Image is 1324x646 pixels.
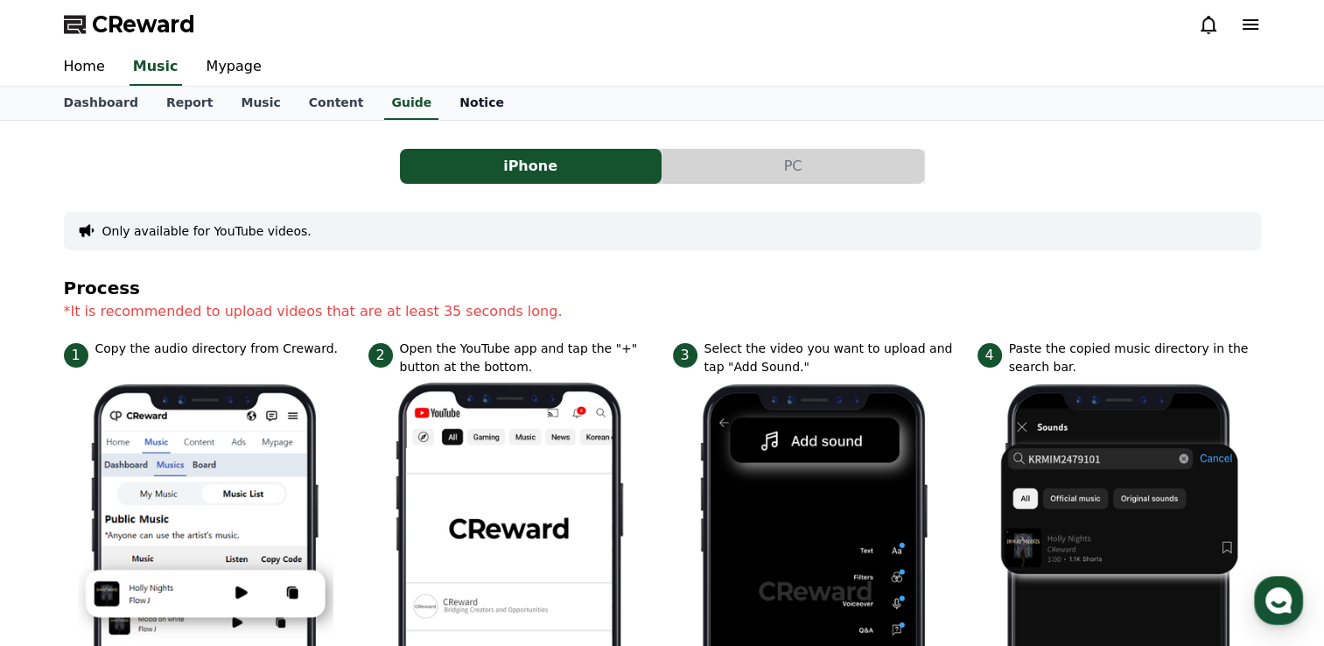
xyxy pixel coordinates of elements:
a: 설정 [226,501,336,544]
a: CReward [64,11,195,39]
a: Content [295,87,378,120]
span: 1 [64,343,88,368]
button: Only available for YouTube videos. [102,222,312,240]
a: Notice [445,87,518,120]
span: 4 [977,343,1002,368]
a: Guide [384,87,438,120]
a: 홈 [5,501,116,544]
p: Paste the copied music directory in the search bar. [1009,340,1261,376]
button: PC [662,149,924,184]
h4: Process [64,278,1261,298]
a: Dashboard [50,87,152,120]
span: 3 [673,343,697,368]
span: 설정 [270,527,291,541]
p: Copy the audio directory from Creward. [95,340,338,358]
p: *It is recommended to upload videos that are at least 35 seconds long. [64,301,1261,322]
a: Mypage [193,49,276,86]
a: Report [152,87,228,120]
a: Music [227,87,294,120]
p: Select the video you want to upload and tap "Add Sound." [704,340,956,376]
span: 홈 [55,527,66,541]
p: Open the YouTube app and tap the "+" button at the bottom. [400,340,652,376]
a: PC [662,149,925,184]
span: CReward [92,11,195,39]
span: 대화 [160,528,181,542]
a: Music [130,49,182,86]
a: iPhone [400,149,662,184]
a: Home [50,49,119,86]
a: 대화 [116,501,226,544]
span: 2 [368,343,393,368]
button: iPhone [400,149,662,184]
